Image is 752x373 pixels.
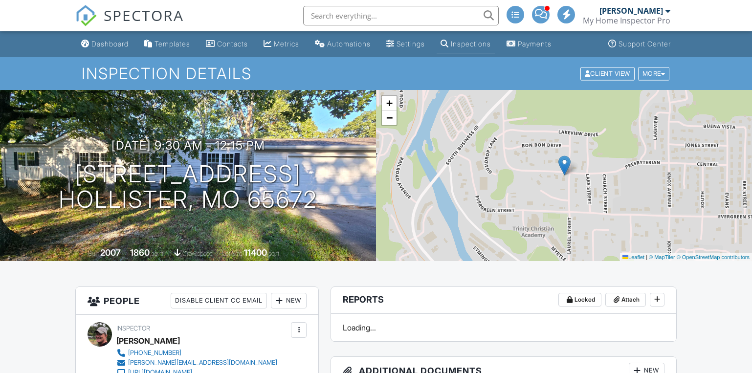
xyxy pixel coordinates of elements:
[604,35,675,53] a: Support Center
[100,247,121,258] div: 2007
[140,35,194,53] a: Templates
[451,40,491,48] div: Inspections
[397,40,425,48] div: Settings
[503,35,555,53] a: Payments
[437,35,495,53] a: Inspections
[382,110,397,125] a: Zoom out
[382,96,397,110] a: Zoom in
[599,6,663,16] div: [PERSON_NAME]
[311,35,375,53] a: Automations (Basic)
[649,254,675,260] a: © MapTiler
[128,359,277,367] div: [PERSON_NAME][EMAIL_ADDRESS][DOMAIN_NAME]
[579,69,637,77] a: Client View
[155,40,190,48] div: Templates
[619,40,671,48] div: Support Center
[382,35,429,53] a: Settings
[327,40,371,48] div: Automations
[646,254,647,260] span: |
[91,40,129,48] div: Dashboard
[75,5,97,26] img: The Best Home Inspection Software - Spectora
[622,254,644,260] a: Leaflet
[217,40,248,48] div: Contacts
[271,293,307,308] div: New
[76,287,319,315] h3: People
[116,333,180,348] div: [PERSON_NAME]
[638,67,670,80] div: More
[151,250,165,257] span: sq. ft.
[77,35,133,53] a: Dashboard
[386,97,393,109] span: +
[386,111,393,124] span: −
[59,161,317,213] h1: [STREET_ADDRESS] Hollister, MO 65672
[104,5,184,25] span: SPECTORA
[116,358,277,368] a: [PERSON_NAME][EMAIL_ADDRESS][DOMAIN_NAME]
[116,348,277,358] a: [PHONE_NUMBER]
[303,6,499,25] input: Search everything...
[88,250,99,257] span: Built
[244,247,267,258] div: 11400
[268,250,281,257] span: sq.ft.
[583,16,670,25] div: My Home Inspector Pro
[75,13,184,34] a: SPECTORA
[130,247,150,258] div: 1860
[182,250,213,257] span: crawlspace
[116,325,150,332] span: Inspector
[518,40,552,48] div: Payments
[260,35,303,53] a: Metrics
[677,254,750,260] a: © OpenStreetMap contributors
[202,35,252,53] a: Contacts
[558,155,571,176] img: Marker
[274,40,299,48] div: Metrics
[82,65,671,82] h1: Inspection Details
[171,293,267,308] div: Disable Client CC Email
[580,67,635,80] div: Client View
[111,139,265,152] h3: [DATE] 9:30 am - 12:15 pm
[222,250,243,257] span: Lot Size
[128,349,181,357] div: [PHONE_NUMBER]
